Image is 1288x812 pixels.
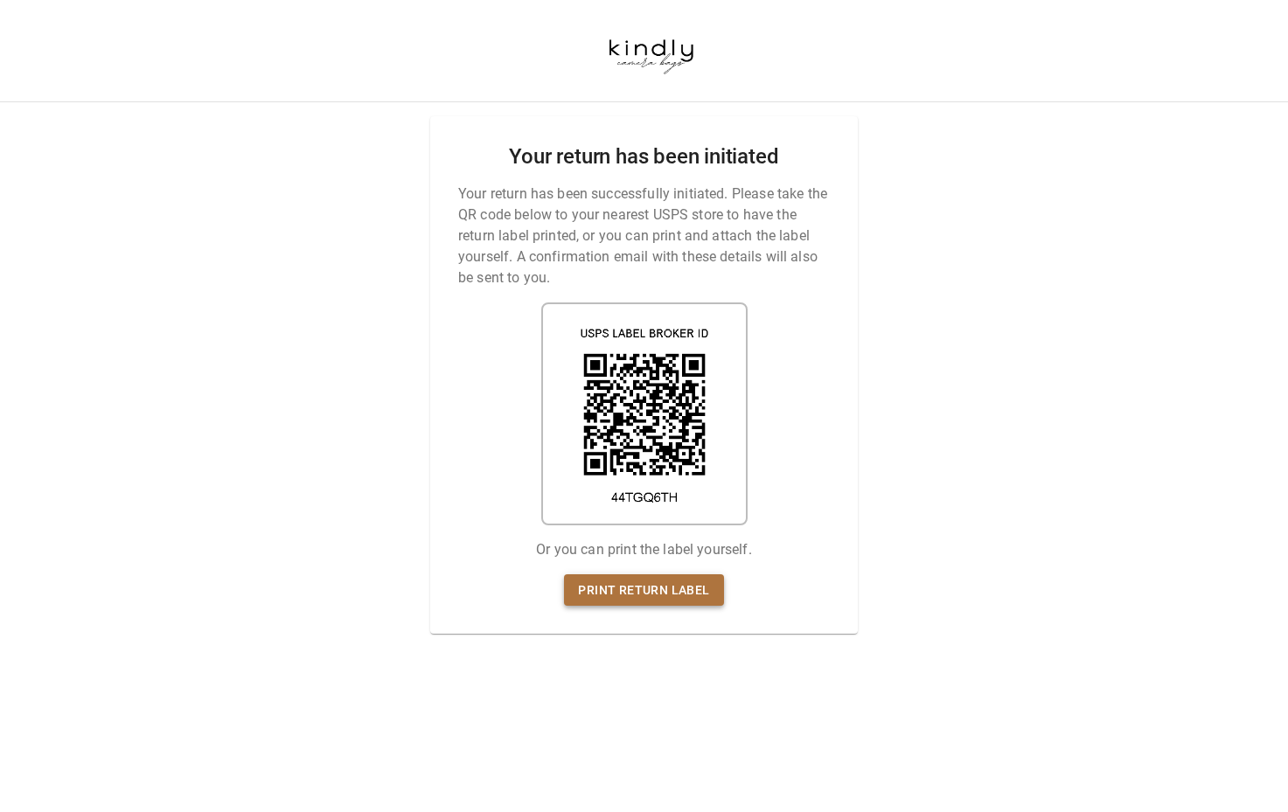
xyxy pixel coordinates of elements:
h2: Your return has been initiated [509,144,778,170]
img: kindlycamerabags.myshopify.com-b37650f6-6cf4-42a0-a808-989f93ebecdf [584,13,718,88]
p: Your return has been successfully initiated. Please take the QR code below to your nearest USPS s... [458,184,830,288]
img: shipping label qr code [541,302,748,525]
p: Or you can print the label yourself. [536,539,751,560]
a: Print return label [564,574,723,607]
